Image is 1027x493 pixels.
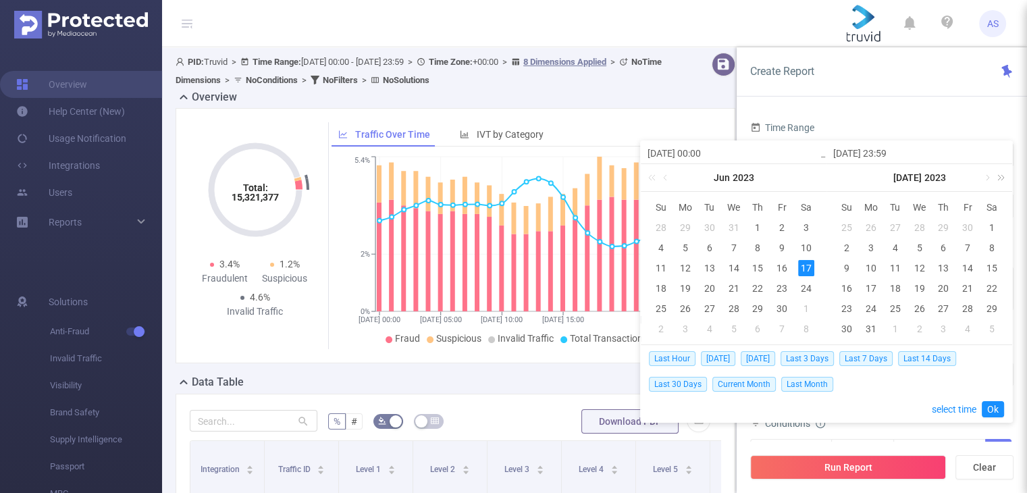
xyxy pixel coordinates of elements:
td: July 5, 2023 [722,319,746,339]
div: 22 [984,280,1000,296]
td: July 8, 2023 [980,238,1004,258]
td: June 4, 2023 [649,238,673,258]
span: Traffic Over Time [355,129,430,140]
td: July 24, 2023 [859,299,883,319]
span: Current Month [712,377,776,392]
div: 3 [798,219,814,236]
div: 7 [725,240,741,256]
td: July 1, 2023 [794,299,818,319]
span: Mo [859,201,883,213]
td: July 13, 2023 [931,258,955,278]
span: Solutions [49,288,88,315]
td: June 28, 2023 [722,299,746,319]
td: June 21, 2023 [722,278,746,299]
td: July 7, 2023 [770,319,794,339]
span: Sa [980,201,1004,213]
span: 4.6% [250,292,270,303]
div: 22 [749,280,766,296]
div: 4 [959,321,976,337]
a: Next month (PageDown) [980,164,993,191]
span: [DATE] [741,351,775,366]
td: July 9, 2023 [835,258,859,278]
div: 18 [653,280,669,296]
i: icon: bar-chart [460,130,469,139]
tspan: [DATE] 10:00 [481,315,523,324]
div: 16 [839,280,855,296]
div: 1 [798,301,814,317]
div: 1 [984,219,1000,236]
span: Last 14 Days [898,351,956,366]
div: 10 [863,260,879,276]
div: 4 [887,240,903,256]
span: Last Hour [649,351,695,366]
a: Ok [982,401,1004,417]
i: icon: caret-up [317,463,325,467]
td: June 30, 2023 [770,299,794,319]
tspan: [DATE] 05:00 [419,315,461,324]
b: No Conditions [246,75,298,85]
div: 14 [959,260,976,276]
div: 4 [653,240,669,256]
span: Th [931,201,955,213]
a: Integrations [16,152,100,179]
span: Su [835,201,859,213]
div: 31 [725,219,741,236]
td: July 4, 2023 [883,238,907,258]
td: May 31, 2023 [722,217,746,238]
div: 17 [798,260,814,276]
div: 28 [653,219,669,236]
div: 19 [911,280,927,296]
span: Invalid Traffic [498,333,554,344]
td: August 5, 2023 [980,319,1004,339]
div: 8 [798,321,814,337]
span: Last 7 Days [839,351,893,366]
div: 12 [911,260,927,276]
div: 27 [887,219,903,236]
div: 9 [839,260,855,276]
span: Create Report [750,65,814,78]
td: August 3, 2023 [931,319,955,339]
a: Reports [49,209,82,236]
div: 1 [749,219,766,236]
div: 30 [702,219,718,236]
th: Sun [649,197,673,217]
div: 30 [959,219,976,236]
div: 23 [839,301,855,317]
span: > [498,57,511,67]
input: End date [833,145,1005,161]
span: Suspicious [436,333,481,344]
div: 2 [774,219,790,236]
th: Fri [955,197,980,217]
td: May 30, 2023 [697,217,722,238]
td: July 12, 2023 [907,258,932,278]
b: No Filters [323,75,358,85]
a: Help Center (New) [16,98,125,125]
button: Add [985,439,1011,463]
b: PID: [188,57,204,67]
div: 11 [653,260,669,276]
div: 9 [774,240,790,256]
td: July 25, 2023 [883,299,907,319]
span: > [358,75,371,85]
td: June 13, 2023 [697,258,722,278]
td: June 30, 2023 [955,217,980,238]
td: July 11, 2023 [883,258,907,278]
h2: Data Table [192,374,244,390]
div: 13 [702,260,718,276]
div: Invalid Traffic [225,305,285,319]
div: 6 [702,240,718,256]
td: July 21, 2023 [955,278,980,299]
div: 16 [774,260,790,276]
div: 5 [725,321,741,337]
div: 5 [677,240,693,256]
td: June 3, 2023 [794,217,818,238]
span: Fr [770,201,794,213]
td: August 4, 2023 [955,319,980,339]
td: May 28, 2023 [649,217,673,238]
a: Users [16,179,72,206]
td: July 17, 2023 [859,278,883,299]
td: July 5, 2023 [907,238,932,258]
div: Fraudulent [195,271,255,286]
td: July 23, 2023 [835,299,859,319]
i: icon: caret-up [246,463,254,467]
